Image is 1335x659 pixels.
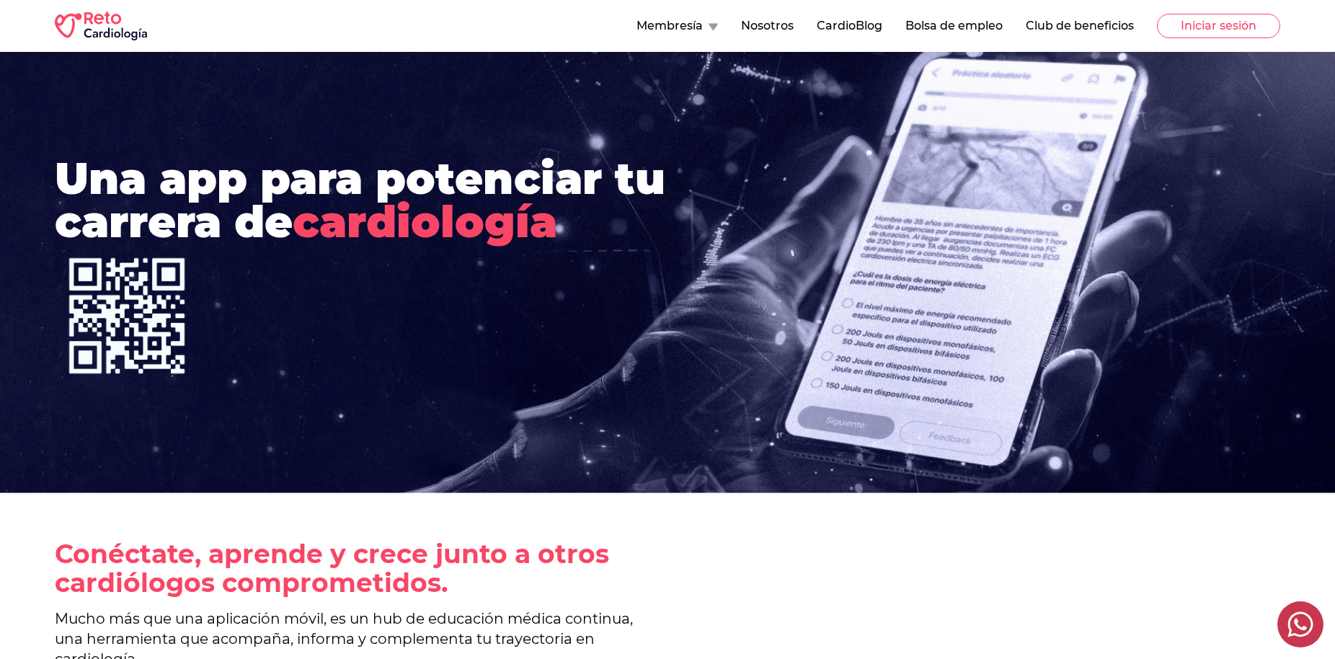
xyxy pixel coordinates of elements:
[55,12,147,40] img: RETO Cardio Logo
[637,17,718,35] button: Membresía
[741,17,794,35] button: Nosotros
[55,539,656,597] h1: Conéctate, aprende y crece junto a otros cardiólogos comprometidos.
[55,244,199,388] img: Heart
[817,17,882,35] button: CardioBlog
[1026,17,1134,35] button: Club de beneficios
[55,157,793,244] h1: Una app para potenciar tu carrera de
[1157,14,1280,38] button: Iniciar sesión
[293,195,557,248] span: cardiología
[905,17,1003,35] button: Bolsa de empleo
